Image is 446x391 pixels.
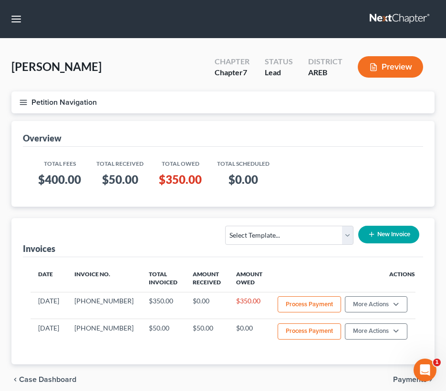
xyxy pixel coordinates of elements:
[265,56,293,67] div: Status
[217,172,270,187] h3: $0.00
[31,319,67,346] td: [DATE]
[185,292,228,319] td: $0.00
[228,265,270,292] th: Amount Owed
[141,265,185,292] th: Total Invoiced
[358,226,419,243] button: New Invoice
[141,292,185,319] td: $350.00
[228,292,270,319] td: $350.00
[67,292,141,319] td: [PHONE_NUMBER]
[159,172,202,187] h3: $350.00
[345,296,407,312] button: More Actions
[278,296,341,312] button: Process Payment
[393,376,435,383] button: Payments chevron_right
[215,67,249,78] div: Chapter
[31,265,67,292] th: Date
[433,359,441,366] span: 1
[11,91,435,113] button: Petition Navigation
[11,376,76,383] button: chevron_left Case Dashboard
[270,265,423,292] th: Actions
[265,67,293,78] div: Lead
[308,56,342,67] div: District
[89,154,151,168] th: Total Received
[11,60,102,73] span: [PERSON_NAME]
[209,154,277,168] th: Total Scheduled
[67,319,141,346] td: [PHONE_NUMBER]
[23,132,62,144] div: Overview
[393,376,427,383] span: Payments
[31,292,67,319] td: [DATE]
[345,323,407,340] button: More Actions
[358,56,423,78] button: Preview
[141,319,185,346] td: $50.00
[151,154,209,168] th: Total Owed
[185,319,228,346] td: $50.00
[31,154,89,168] th: Total Fees
[215,56,249,67] div: Chapter
[414,359,436,381] iframe: Intercom live chat
[278,323,341,340] button: Process Payment
[228,319,270,346] td: $0.00
[38,172,81,187] h3: $400.00
[243,68,247,77] span: 7
[67,265,141,292] th: Invoice No.
[23,243,55,254] div: Invoices
[11,376,19,383] i: chevron_left
[185,265,228,292] th: Amount Received
[308,67,342,78] div: AREB
[96,172,144,187] h3: $50.00
[19,376,76,383] span: Case Dashboard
